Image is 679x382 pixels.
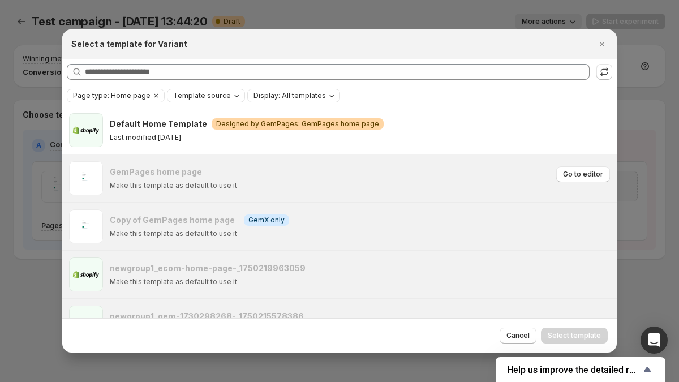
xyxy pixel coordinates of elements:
[216,119,379,128] span: Designed by GemPages: GemPages home page
[594,36,610,52] button: Close
[110,263,306,274] h3: newgroup1_ecom-home-page-_1750219963059
[110,118,207,130] h3: Default Home Template
[253,91,326,100] span: Display: All templates
[507,364,641,375] span: Help us improve the detailed report for A/B campaigns
[556,166,610,182] button: Go to editor
[110,229,237,238] p: Make this template as default to use it
[69,257,103,291] img: newgroup1_ecom-home-page-_1750219963059
[507,363,654,376] button: Show survey - Help us improve the detailed report for A/B campaigns
[67,89,151,102] button: Page type: Home page
[110,214,235,226] h3: Copy of GemPages home page
[110,277,237,286] p: Make this template as default to use it
[167,89,244,102] button: Template source
[641,327,668,354] div: Open Intercom Messenger
[500,328,536,344] button: Cancel
[248,216,285,225] span: GemX only
[506,331,530,340] span: Cancel
[73,91,151,100] span: Page type: Home page
[110,181,237,190] p: Make this template as default to use it
[69,113,103,147] img: Default Home Template
[563,170,603,179] span: Go to editor
[173,91,231,100] span: Template source
[110,311,304,322] h3: newgroup1_gem-1730298268-_1750215578386
[71,38,187,50] h2: Select a template for Variant
[110,133,181,142] p: Last modified [DATE]
[151,89,162,102] button: Clear
[110,166,202,178] h3: GemPages home page
[248,89,339,102] button: Display: All templates
[69,306,103,340] img: newgroup1_gem-1730298268-_1750215578386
